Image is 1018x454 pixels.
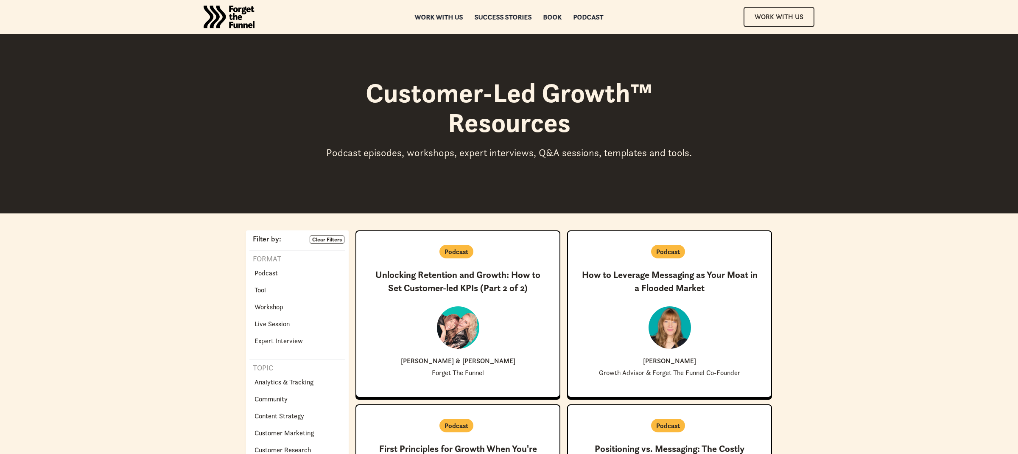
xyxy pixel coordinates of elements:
[415,14,463,20] a: Work with us
[310,235,344,244] a: Clear Filters
[249,363,273,373] p: Topic
[543,14,562,20] a: Book
[445,420,468,431] p: Podcast
[255,302,283,312] p: Workshop
[318,78,700,138] h1: Customer-Led Growth™ Resources
[599,369,740,376] p: Growth Advisor & Forget The Funnel Co-Founder
[249,375,319,389] a: Analytics & Tracking
[255,268,278,278] p: Podcast
[582,269,758,295] h3: How to Leverage Messaging as Your Moat in a Flooded Market
[255,377,313,387] p: Analytics & Tracking
[656,420,680,431] p: Podcast
[249,254,281,264] p: Format
[643,357,696,364] p: [PERSON_NAME]
[475,14,532,20] a: Success Stories
[656,247,680,257] p: Podcast
[744,7,814,27] a: Work With Us
[255,285,266,295] p: Tool
[255,336,303,346] p: Expert Interview
[249,283,271,297] a: Tool
[255,319,290,329] p: Live Session
[432,369,484,376] p: Forget The Funnel
[355,230,560,398] a: PodcastUnlocking Retention and Growth: How to Set Customer-led KPIs (Part 2 of 2)[PERSON_NAME] & ...
[249,426,319,440] a: Customer Marketing
[573,14,604,20] a: Podcast
[249,409,309,423] a: Content Strategy
[318,146,700,159] div: Podcast episodes, workshops, expert interviews, Q&A sessions, templates and tools.
[255,394,288,404] p: Community
[249,392,293,406] a: Community
[249,266,283,280] a: Podcast
[401,357,515,364] p: [PERSON_NAME] & [PERSON_NAME]
[249,300,288,314] a: Workshop
[249,235,281,243] p: Filter by:
[567,230,772,398] a: PodcastHow to Leverage Messaging as Your Moat in a Flooded Market[PERSON_NAME]Growth Advisor & Fo...
[249,334,308,348] a: Expert Interview
[445,247,468,257] p: Podcast
[255,428,314,438] p: Customer Marketing
[255,411,304,421] p: Content Strategy
[370,269,546,295] h3: Unlocking Retention and Growth: How to Set Customer-led KPIs (Part 2 of 2)
[249,317,295,331] a: Live Session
